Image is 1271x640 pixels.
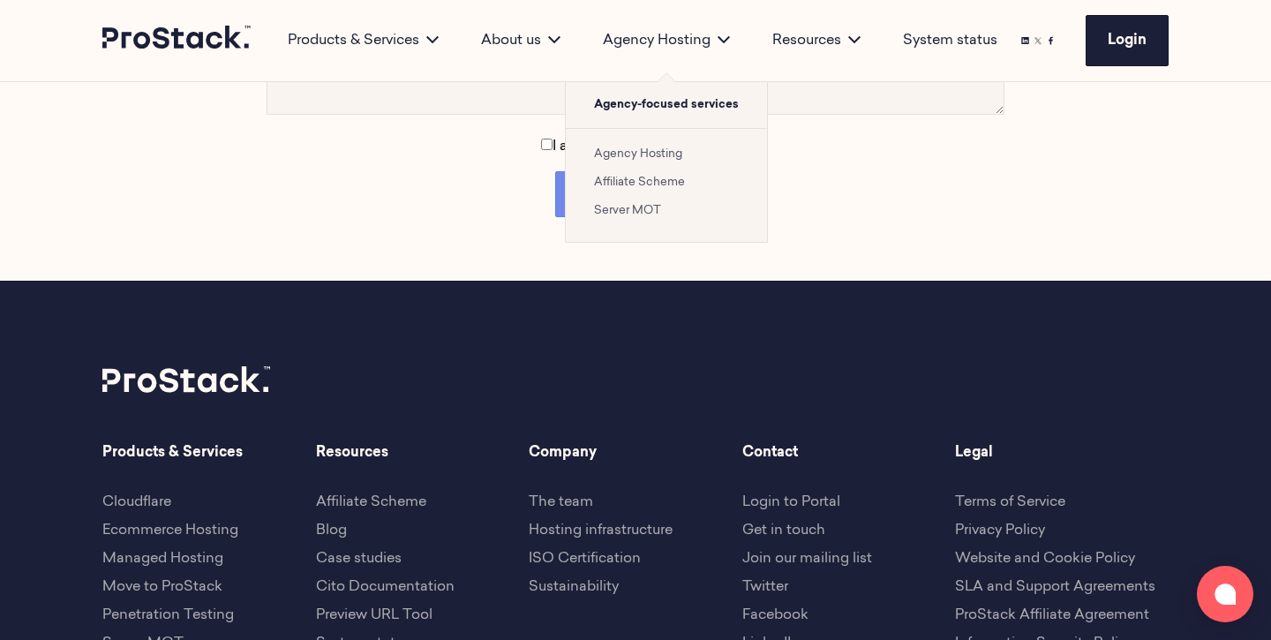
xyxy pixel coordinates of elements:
a: Agency Hosting [594,148,682,160]
a: The team [529,495,593,509]
div: Agency Hosting [582,30,751,51]
a: Login to Portal [742,495,840,509]
a: Ecommerce Hosting [102,523,238,538]
span: Login [1108,34,1147,48]
div: About us [460,30,582,51]
a: Managed Hosting [102,552,223,566]
a: SLA and Support Agreements [955,580,1155,594]
div: Products & Services [267,30,460,51]
button: Submit message [555,171,716,217]
a: System status [903,30,997,51]
button: Open chat window [1197,566,1253,622]
span: Company [529,442,742,463]
span: Resources [316,442,530,463]
a: ProStack Affiliate Agreement [955,608,1149,622]
a: Preview URL Tool [316,608,432,622]
a: Move to ProStack [102,580,222,594]
input: I agree to thePrivacy Policy [541,139,553,150]
a: Facebook [742,608,808,622]
a: Twitter [742,580,788,594]
a: Affiliate Scheme [316,495,426,509]
span: Legal [955,442,1169,463]
a: Server MOT [594,205,661,216]
a: ISO Certification [529,552,641,566]
a: Cito Documentation [316,580,455,594]
a: Website and Cookie Policy [955,552,1135,566]
a: Prostack logo [102,366,270,399]
a: Get in touch [742,523,825,538]
span: Agency-focused services [566,82,767,128]
span: Contact [742,442,956,463]
a: Affiliate Scheme [594,177,685,188]
a: Login [1086,15,1169,66]
label: I agree to the [541,139,730,154]
a: Penetration Testing [102,608,234,622]
a: Cloudflare [102,495,171,509]
div: Resources [751,30,882,51]
a: Sustainability [529,580,619,594]
a: Privacy Policy [955,523,1045,538]
a: Case studies [316,552,402,566]
span: Products & Services [102,442,316,463]
a: Join our mailing list [742,552,872,566]
a: Blog [316,523,347,538]
a: Terms of Service [955,495,1065,509]
a: Hosting infrastructure [529,523,673,538]
a: Prostack logo [102,26,252,56]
